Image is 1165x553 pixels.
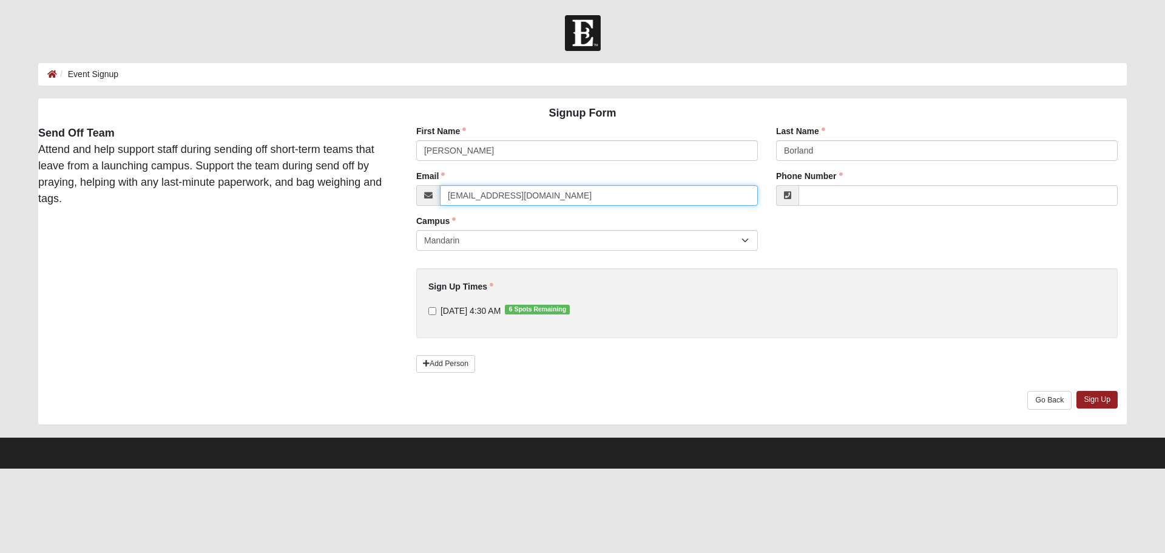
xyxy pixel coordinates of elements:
[29,125,398,207] div: Attend and help support staff during sending off short-term teams that leave from a launching cam...
[416,170,445,182] label: Email
[1027,391,1072,410] a: Go Back
[565,15,601,51] img: Church of Eleven22 Logo
[1076,391,1118,409] a: Sign Up
[38,107,1127,120] h4: Signup Form
[776,125,825,137] label: Last Name
[441,306,501,316] span: [DATE] 4:30 AM
[428,280,493,293] label: Sign Up Times
[416,355,475,373] a: Add Person
[38,127,115,139] strong: Send Off Team
[505,305,570,314] span: 6 Spots Remaining
[416,215,456,227] label: Campus
[57,68,118,81] li: Event Signup
[428,307,436,315] input: [DATE] 4:30 AM6 Spots Remaining
[416,125,466,137] label: First Name
[776,170,843,182] label: Phone Number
